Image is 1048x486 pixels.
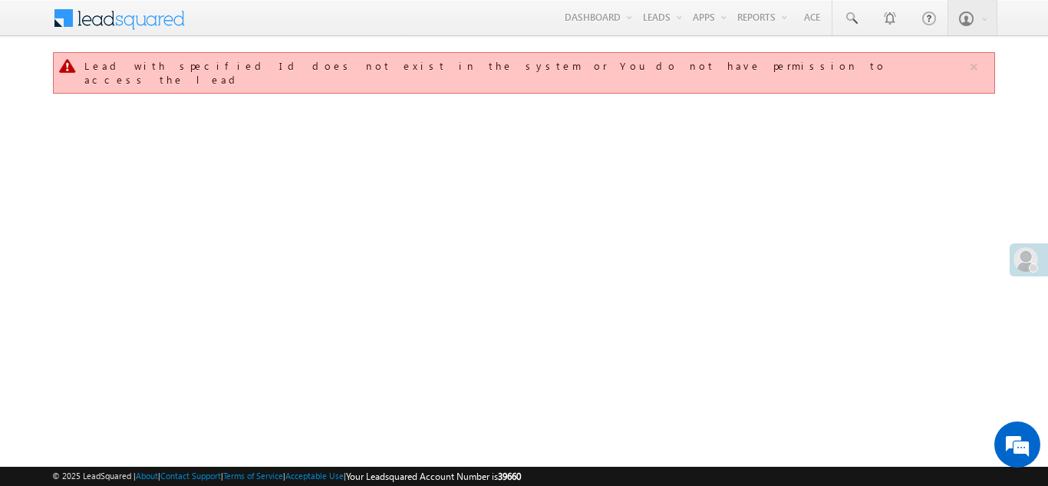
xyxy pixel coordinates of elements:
span: © 2025 LeadSquared | | | | | [52,469,521,484]
a: Acceptable Use [285,471,344,481]
div: Lead with specified Id does not exist in the system or You do not have permission to access the lead [84,59,967,87]
span: Your Leadsquared Account Number is [346,471,521,482]
a: Contact Support [160,471,221,481]
a: About [136,471,158,481]
span: 39660 [498,471,521,482]
a: Terms of Service [223,471,283,481]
